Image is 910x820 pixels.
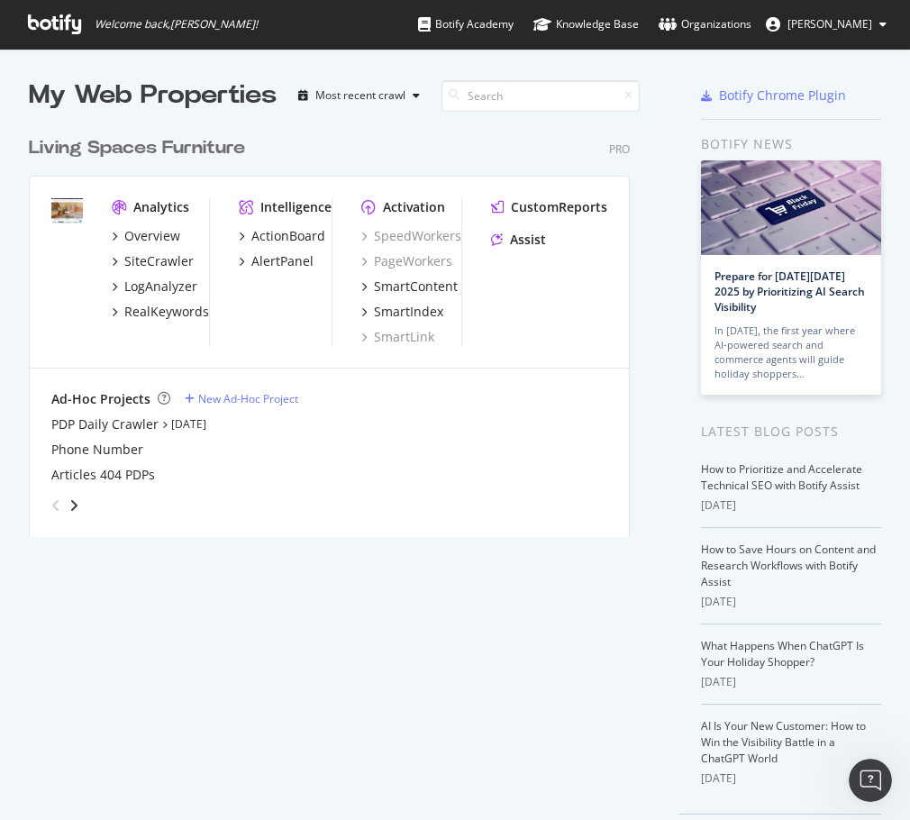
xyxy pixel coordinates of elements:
div: AlertPanel [251,252,314,270]
a: What Happens When ChatGPT Is Your Holiday Shopper? [701,638,864,670]
p: Hello [PERSON_NAME]. [36,128,324,189]
a: Articles 404 PDPs [51,466,155,484]
a: New Ad-Hoc Project [185,391,298,406]
a: Botify Chrome Plugin [701,87,846,105]
button: [PERSON_NAME] [751,10,901,39]
p: How can we help? [36,189,324,220]
a: RealKeywords [112,303,209,321]
div: SmartIndex Overview [37,478,302,497]
a: ActionBoard [239,227,325,245]
a: AlertPanel [239,252,314,270]
div: My Web Properties [29,77,277,114]
span: Messages [150,607,212,620]
div: [DATE] [701,497,881,514]
div: Integrating Web Traffic Data [37,412,302,431]
a: CustomReports [491,198,607,216]
a: SpeedWorkers [361,227,461,245]
div: Supported Bots [26,371,334,405]
div: Overview [124,227,180,245]
a: How to Save Hours on Content and Research Workflows with Botify Assist [701,542,876,589]
a: Prepare for [DATE][DATE] 2025 by Prioritizing AI Search Visibility [714,269,865,314]
a: SiteCrawler [112,252,194,270]
div: AI Agent and team can help [37,277,302,296]
span: Home [40,607,80,620]
div: Ad-Hoc Projects [51,390,150,408]
button: Most recent crawl [291,81,427,110]
a: Phone Number [51,441,143,459]
div: In [DATE], the first year where AI-powered search and commerce agents will guide holiday shoppers… [714,323,868,381]
div: Botify news [701,134,881,154]
span: Welcome back, [PERSON_NAME] ! [95,17,258,32]
div: SmartIndex [374,303,443,321]
div: angle-left [44,491,68,520]
div: Pro [609,141,630,157]
span: Anthony Hernandez [787,16,872,32]
a: Overview [112,227,180,245]
div: Understanding AI Bot Data in Botify [37,445,302,464]
h2: Education [37,537,323,556]
img: logo [36,34,121,63]
img: Prepare for Black Friday 2025 by Prioritizing AI Search Visibility [701,160,881,255]
img: Profile image for Anne [261,29,297,65]
div: RealKeywords [124,303,209,321]
iframe: Intercom live chat [849,759,892,802]
div: Most recent crawl [315,90,405,101]
div: grid [29,114,644,537]
div: Analytics [133,198,189,216]
div: Intelligence [260,198,332,216]
div: angle-right [68,497,80,515]
div: Ask a question [37,258,302,277]
div: Knowledge Base [533,15,639,33]
div: LogAnalyzer [124,278,197,296]
div: Assist [510,231,546,249]
a: SmartLink [361,328,434,346]
div: Close [310,29,342,61]
a: AI Is Your New Customer: How to Win the Visibility Battle in a ChatGPT World [701,718,866,766]
div: SmartIndex Overview [26,471,334,505]
div: [DATE] [701,770,881,787]
a: PageWorkers [361,252,452,270]
img: livingspaces.com [51,198,83,223]
button: Search for help [26,328,334,364]
button: Help [241,562,360,634]
div: SmartContent [374,278,458,296]
div: New Ad-Hoc Project [198,391,298,406]
a: SmartContent [361,278,458,296]
a: Assist [491,231,546,249]
a: Living Spaces Furniture [29,135,252,161]
a: PDP Daily Crawler [51,415,159,433]
div: [DATE] [701,674,881,690]
a: How to Prioritize and Accelerate Technical SEO with Botify Assist [701,461,862,493]
div: Living Spaces Furniture [29,135,245,161]
input: Search [441,80,640,112]
a: LogAnalyzer [112,278,197,296]
div: Integrating Web Traffic Data [26,405,334,438]
div: Ask a questionAI Agent and team can help [18,242,342,311]
div: Activation [383,198,445,216]
div: Botify Academy [418,15,514,33]
div: ActionBoard [251,227,325,245]
img: Profile image for Jenny [227,29,263,65]
div: SiteCrawler [124,252,194,270]
div: Botify Chrome Plugin [719,87,846,105]
div: [DATE] [701,594,881,610]
img: Profile image for Victoria [193,29,229,65]
a: [DATE] [171,416,206,432]
div: Understanding AI Bot Data in Botify [26,438,334,471]
a: SmartIndex [361,303,443,321]
div: Organizations [659,15,751,33]
div: Latest Blog Posts [701,422,881,442]
div: Supported Bots [37,378,302,397]
div: CustomReports [511,198,607,216]
span: Help [286,607,314,620]
button: Messages [120,562,240,634]
span: Search for help [37,337,146,356]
